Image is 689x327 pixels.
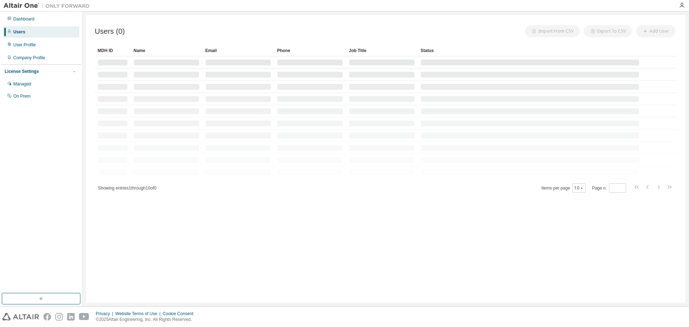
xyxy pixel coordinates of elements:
div: Privacy [96,311,115,317]
img: facebook.svg [43,313,51,321]
div: License Settings [5,69,39,74]
span: Items per page [542,183,586,193]
span: Page n. [592,183,626,193]
div: Cookie Consent [163,311,197,317]
img: instagram.svg [55,313,63,321]
div: Dashboard [13,16,34,22]
div: Status [421,45,639,56]
div: Website Terms of Use [115,311,163,317]
div: Managed [13,81,31,87]
span: Showing entries 1 through 10 of 0 [98,186,156,191]
img: Altair One [4,2,93,9]
p: © 2025 Altair Engineering, Inc. All Rights Reserved. [96,317,198,323]
div: On Prem [13,93,31,99]
button: Import From CSV [525,25,580,37]
div: Company Profile [13,55,45,61]
div: Users [13,29,25,35]
div: Name [133,45,200,56]
span: Users (0) [95,27,125,36]
img: altair_logo.svg [2,313,39,321]
button: Add User [636,25,675,37]
div: Email [205,45,271,56]
div: Job Title [349,45,415,56]
button: 10 [574,185,584,191]
div: User Profile [13,42,36,48]
img: youtube.svg [79,313,89,321]
div: Phone [277,45,343,56]
img: linkedin.svg [67,313,75,321]
div: MDH ID [98,45,128,56]
button: Export To CSV [584,25,632,37]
